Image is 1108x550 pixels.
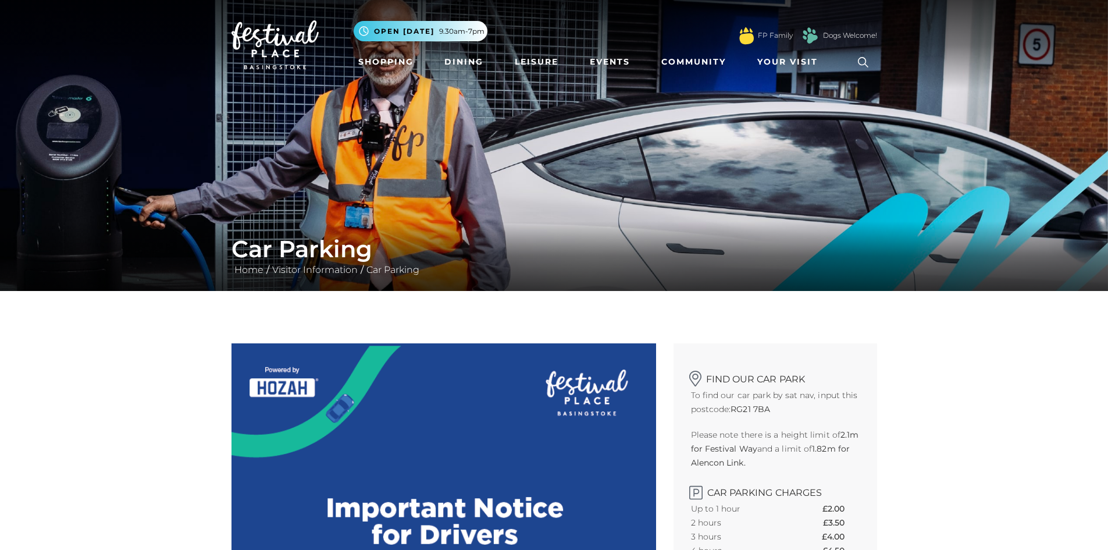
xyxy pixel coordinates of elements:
[691,388,860,416] p: To find our car park by sat nav, input this postcode:
[354,21,487,41] button: Open [DATE] 9.30am-7pm
[691,502,784,516] th: Up to 1 hour
[691,530,784,544] th: 3 hours
[691,481,860,498] h2: Car Parking Charges
[510,51,563,73] a: Leisure
[269,264,361,275] a: Visitor Information
[231,264,266,275] a: Home
[440,51,488,73] a: Dining
[823,30,877,41] a: Dogs Welcome!
[822,530,859,544] th: £4.00
[691,367,860,385] h2: Find our car park
[223,235,886,277] div: / /
[691,428,860,470] p: Please note there is a height limit of and a limit of
[364,264,422,275] a: Car Parking
[757,56,818,68] span: Your Visit
[823,516,859,530] th: £3.50
[758,30,793,41] a: FP Family
[822,502,859,516] th: £2.00
[439,26,484,37] span: 9.30am-7pm
[374,26,434,37] span: Open [DATE]
[354,51,418,73] a: Shopping
[691,516,784,530] th: 2 hours
[585,51,635,73] a: Events
[657,51,731,73] a: Community
[731,404,770,414] strong: RG21 7BA
[231,235,877,263] h1: Car Parking
[753,51,828,73] a: Your Visit
[231,20,319,69] img: Festival Place Logo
